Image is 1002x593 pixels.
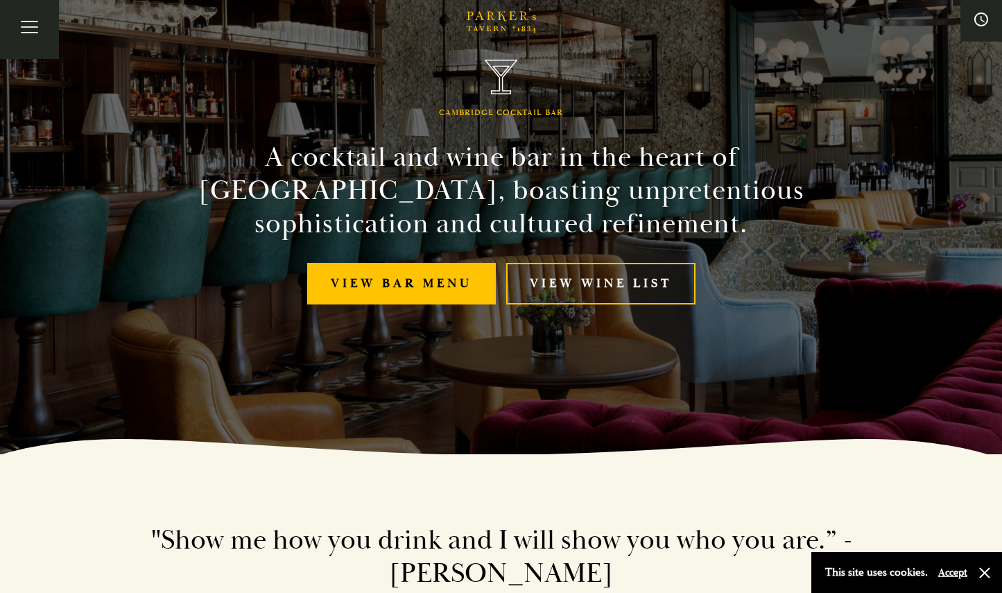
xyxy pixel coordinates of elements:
h2: "Show me how you drink and I will show you who you are.” - [PERSON_NAME] [106,524,897,590]
img: Parker's Tavern Brasserie Cambridge [485,60,518,95]
h1: Cambridge Cocktail Bar [439,108,563,118]
h2: A cocktail and wine bar in the heart of [GEOGRAPHIC_DATA], boasting unpretentious sophistication ... [185,141,818,241]
button: Accept [938,566,967,579]
p: This site uses cookies. [825,562,928,583]
a: View Wine List [506,263,696,305]
a: View bar menu [307,263,496,305]
button: Close and accept [978,566,992,580]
